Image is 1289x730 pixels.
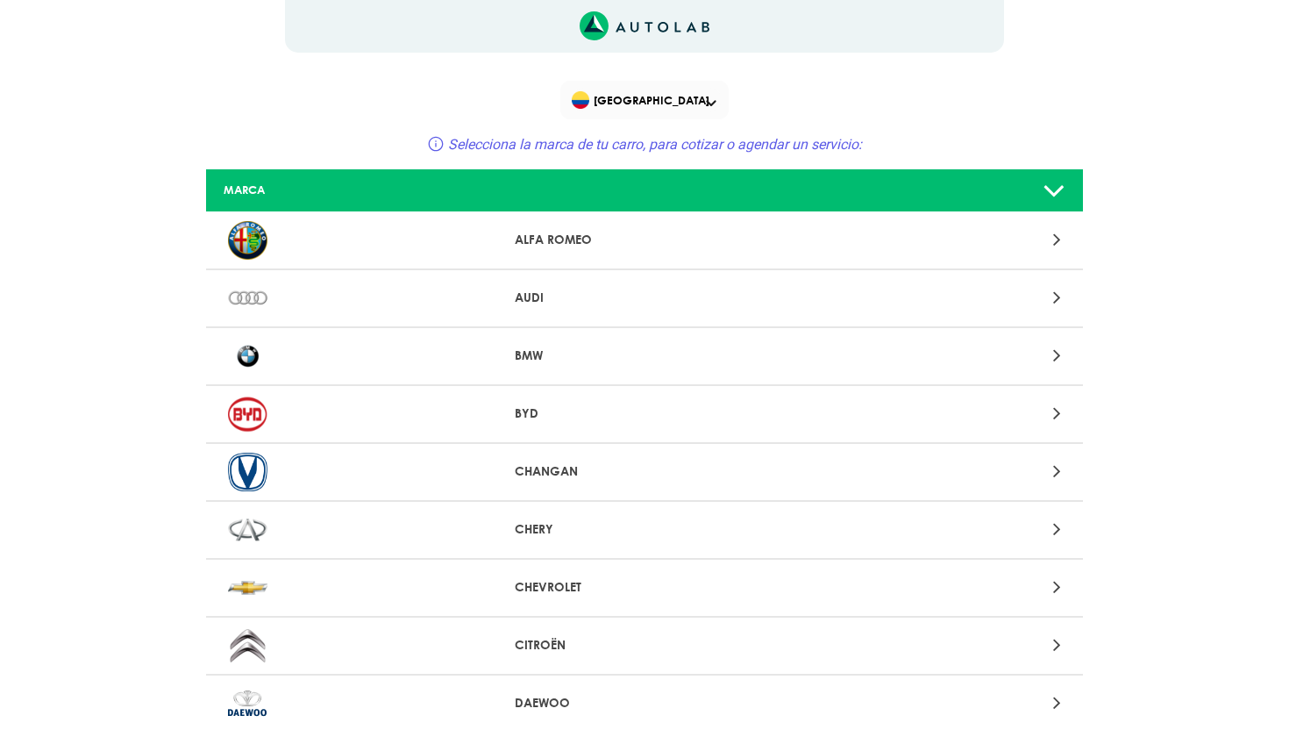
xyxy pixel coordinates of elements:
img: BYD [228,395,267,433]
img: CHEVROLET [228,569,267,607]
img: DAEWOO [228,684,267,723]
p: ALFA ROMEO [515,231,775,249]
div: Flag of COLOMBIA[GEOGRAPHIC_DATA] [560,81,729,119]
p: AUDI [515,289,775,307]
span: Selecciona la marca de tu carro, para cotizar o agendar un servicio: [448,136,862,153]
img: BMW [228,337,267,376]
p: CHERY [515,520,775,539]
img: Flag of COLOMBIA [572,91,589,109]
a: Link al sitio de autolab [580,17,710,33]
img: ALFA ROMEO [228,221,267,260]
p: BMW [515,347,775,365]
p: DAEWOO [515,694,775,712]
img: AUDI [228,279,267,318]
p: CITROËN [515,636,775,655]
p: CHEVROLET [515,578,775,597]
img: CHANGAN [228,453,267,491]
a: MARCA [206,169,1083,212]
span: [GEOGRAPHIC_DATA] [572,88,722,112]
div: MARCA [210,182,500,198]
img: CITROËN [228,626,267,665]
img: CHERY [228,511,267,549]
p: CHANGAN [515,462,775,481]
p: BYD [515,404,775,423]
